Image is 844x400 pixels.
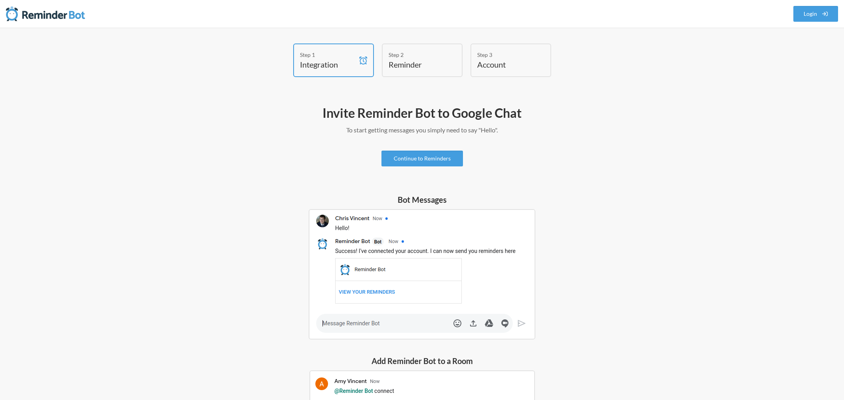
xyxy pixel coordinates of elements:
[300,51,355,59] div: Step 1
[6,6,85,22] img: Reminder Bot
[300,59,355,70] h4: Integration
[477,51,533,59] div: Step 3
[309,355,535,366] h5: Add Reminder Bot to a Room
[793,6,838,22] a: Login
[193,105,652,121] h2: Invite Reminder Bot to Google Chat
[389,59,444,70] h4: Reminder
[193,125,652,135] p: To start getting messages you simply need to say "Hello".
[309,194,535,205] h5: Bot Messages
[389,51,444,59] div: Step 2
[381,151,463,166] a: Continue to Reminders
[477,59,533,70] h4: Account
